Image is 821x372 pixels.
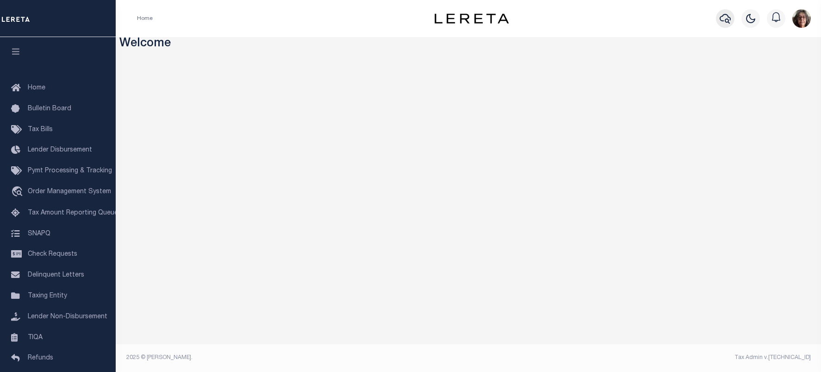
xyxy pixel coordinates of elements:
span: Taxing Entity [28,293,67,299]
span: Bulletin Board [28,106,71,112]
span: Tax Amount Reporting Queue [28,210,118,216]
div: 2025 © [PERSON_NAME]. [119,353,469,362]
span: Order Management System [28,189,111,195]
i: travel_explore [11,186,26,198]
h3: Welcome [119,37,818,51]
span: Refunds [28,355,53,361]
span: Pymt Processing & Tracking [28,168,112,174]
span: Lender Disbursement [28,147,92,153]
span: Tax Bills [28,126,53,133]
img: logo-dark.svg [435,13,509,24]
span: Delinquent Letters [28,272,84,278]
span: Check Requests [28,251,77,258]
div: Tax Admin v.[TECHNICAL_ID] [475,353,811,362]
li: Home [137,14,153,23]
span: Lender Non-Disbursement [28,314,107,320]
span: TIQA [28,334,43,340]
span: SNAPQ [28,230,50,237]
span: Home [28,85,45,91]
